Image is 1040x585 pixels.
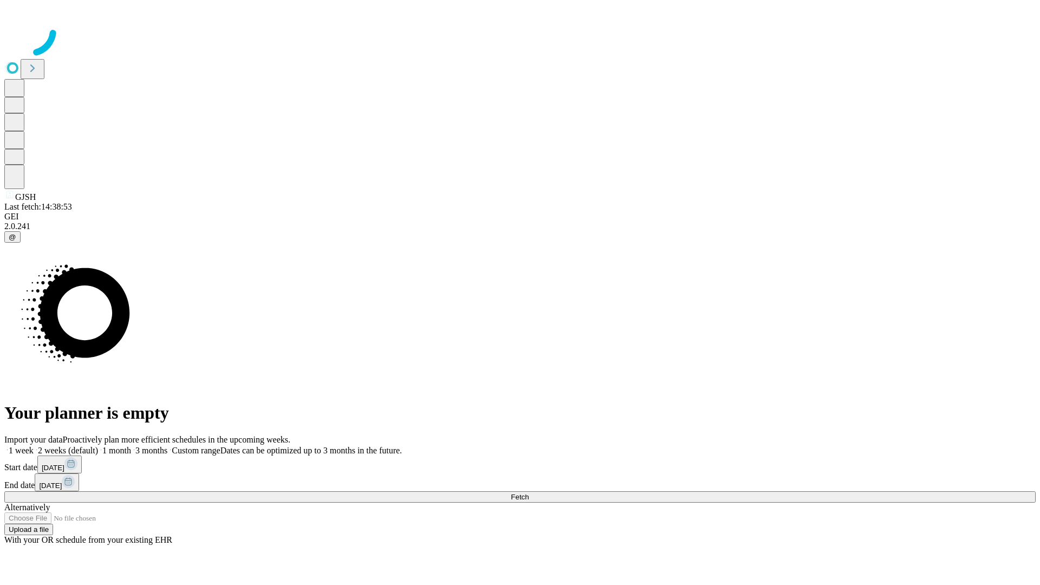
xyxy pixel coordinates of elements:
[9,446,34,455] span: 1 week
[4,212,1036,222] div: GEI
[4,456,1036,473] div: Start date
[4,222,1036,231] div: 2.0.241
[38,446,98,455] span: 2 weeks (default)
[4,231,21,243] button: @
[39,482,62,490] span: [DATE]
[172,446,220,455] span: Custom range
[220,446,402,455] span: Dates can be optimized up to 3 months in the future.
[35,473,79,491] button: [DATE]
[15,192,36,201] span: GJSH
[102,446,131,455] span: 1 month
[9,233,16,241] span: @
[4,403,1036,423] h1: Your planner is empty
[135,446,167,455] span: 3 months
[511,493,529,501] span: Fetch
[4,524,53,535] button: Upload a file
[4,491,1036,503] button: Fetch
[4,435,63,444] span: Import your data
[63,435,290,444] span: Proactively plan more efficient schedules in the upcoming weeks.
[4,473,1036,491] div: End date
[4,535,172,544] span: With your OR schedule from your existing EHR
[4,503,50,512] span: Alternatively
[37,456,82,473] button: [DATE]
[42,464,64,472] span: [DATE]
[4,202,72,211] span: Last fetch: 14:38:53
